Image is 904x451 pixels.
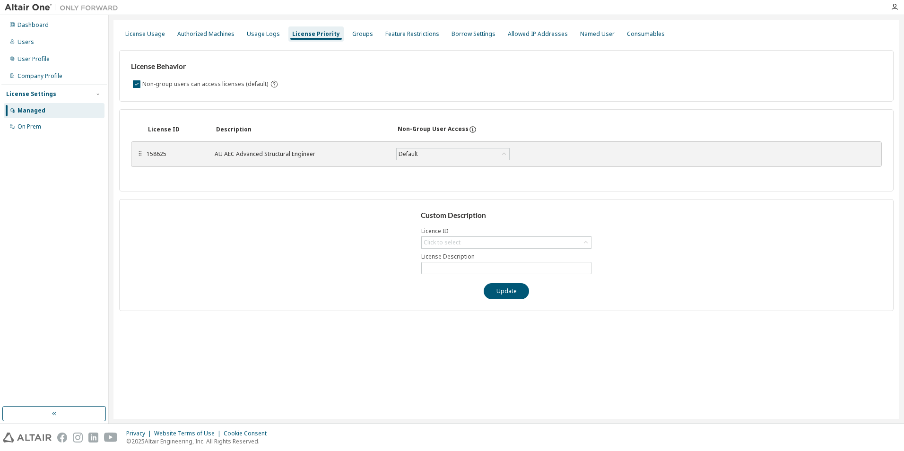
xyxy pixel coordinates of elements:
div: 158625 [147,150,203,158]
div: Usage Logs [247,30,280,38]
img: linkedin.svg [88,433,98,442]
img: instagram.svg [73,433,83,442]
div: License Usage [125,30,165,38]
label: Licence ID [421,227,591,235]
label: Non-group users can access licenses (default) [142,78,270,90]
div: License Priority [292,30,340,38]
div: Consumables [627,30,665,38]
div: Website Terms of Use [154,430,224,437]
div: Default [397,149,419,159]
div: Default [397,148,509,160]
div: License ID [148,126,205,133]
div: Non-Group User Access [398,125,469,134]
img: youtube.svg [104,433,118,442]
div: Borrow Settings [452,30,495,38]
div: AU AEC Advanced Structural Engineer [215,150,385,158]
div: Managed [17,107,45,114]
p: © 2025 Altair Engineering, Inc. All Rights Reserved. [126,437,272,445]
div: Description [216,126,386,133]
h3: License Behavior [131,62,277,71]
div: On Prem [17,123,41,130]
div: Privacy [126,430,154,437]
div: User Profile [17,55,50,63]
img: facebook.svg [57,433,67,442]
img: Altair One [5,3,123,12]
div: Users [17,38,34,46]
button: Update [484,283,529,299]
label: License Description [421,253,591,260]
div: Authorized Machines [177,30,235,38]
div: Feature Restrictions [385,30,439,38]
div: Dashboard [17,21,49,29]
img: altair_logo.svg [3,433,52,442]
div: Groups [352,30,373,38]
div: Named User [580,30,615,38]
div: Click to select [424,239,461,246]
div: Click to select [422,237,591,248]
svg: By default any user not assigned to any group can access any license. Turn this setting off to di... [270,80,278,88]
div: ⠿ [137,150,143,158]
div: Allowed IP Addresses [508,30,568,38]
div: Company Profile [17,72,62,80]
h3: Custom Description [421,211,592,220]
div: Cookie Consent [224,430,272,437]
div: License Settings [6,90,56,98]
